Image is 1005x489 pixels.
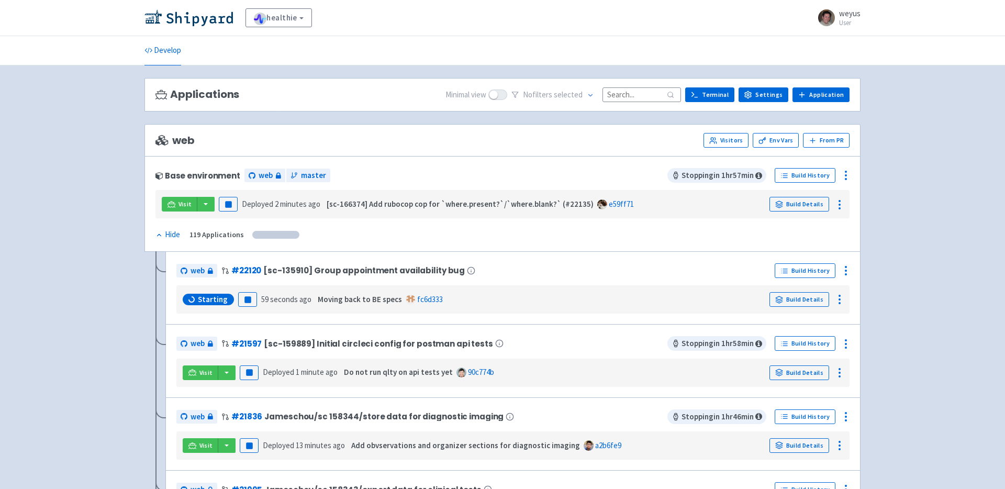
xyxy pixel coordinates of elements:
a: web [176,264,217,278]
span: Stopping in 1 hr 46 min [667,409,766,424]
time: 1 minute ago [296,367,338,377]
a: Visit [183,438,218,453]
button: Pause [238,292,257,307]
a: master [286,169,330,183]
div: 119 Applications [189,229,244,241]
a: web [176,410,217,424]
span: No filter s [523,89,583,101]
a: #21836 [231,411,262,422]
span: web [259,170,273,182]
input: Search... [602,87,681,102]
span: Deployed [263,367,338,377]
a: weyus User [812,9,861,26]
a: Build Details [769,197,829,212]
span: Deployed [242,199,320,209]
span: web [191,265,205,277]
img: Shipyard logo [144,9,233,26]
span: Stopping in 1 hr 57 min [667,168,766,183]
time: 13 minutes ago [296,440,345,450]
a: web [244,169,285,183]
span: [sc-135910] Group appointment availability bug [263,266,465,275]
span: weyus [839,8,861,18]
a: Build History [775,336,835,351]
button: Hide [155,229,181,241]
span: Jameschou/sc 158344/store data for diagnostic imaging [264,412,504,421]
a: Build History [775,168,835,183]
a: Build History [775,263,835,278]
a: Application [792,87,850,102]
a: a2b6fe9 [595,440,621,450]
span: Minimal view [445,89,486,101]
span: web [155,135,194,147]
a: Build Details [769,292,829,307]
span: web [191,338,205,350]
a: Env Vars [753,133,799,148]
span: Visit [178,200,192,208]
a: 90c774b [468,367,494,377]
div: Hide [155,229,180,241]
a: Visitors [703,133,749,148]
a: healthie [245,8,312,27]
strong: Moving back to BE specs [318,294,402,304]
a: Visit [183,365,218,380]
span: Visit [199,369,213,377]
small: User [839,19,861,26]
strong: Do not run qlty on api tests yet [344,367,453,377]
a: #22120 [231,265,261,276]
button: Pause [240,438,259,453]
span: Visit [199,441,213,450]
time: 59 seconds ago [261,294,311,304]
button: Pause [240,365,259,380]
time: 2 minutes ago [275,199,320,209]
span: Stopping in 1 hr 58 min [667,336,766,351]
a: Visit [162,197,197,212]
span: master [301,170,326,182]
span: Deployed [263,440,345,450]
a: Build Details [769,365,829,380]
span: web [191,411,205,423]
h3: Applications [155,88,239,101]
button: Pause [219,197,238,212]
button: From PR [803,133,850,148]
a: e59ff71 [609,199,634,209]
a: fc6d333 [417,294,443,304]
a: Build History [775,409,835,424]
a: Terminal [685,87,734,102]
span: Starting [198,294,228,305]
a: Build Details [769,438,829,453]
span: selected [554,90,583,99]
span: [sc-159889] Initial circleci config for postman api tests [264,339,493,348]
strong: [sc-166374] Add rubocop cop for `where.present?`/`where.blank?` (#22135) [327,199,594,209]
a: Settings [739,87,788,102]
a: Develop [144,36,181,65]
strong: Add obvservations and organizer sections for diagnostic imaging [351,440,580,450]
a: web [176,337,217,351]
a: #21597 [231,338,262,349]
div: Base environment [155,171,240,180]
